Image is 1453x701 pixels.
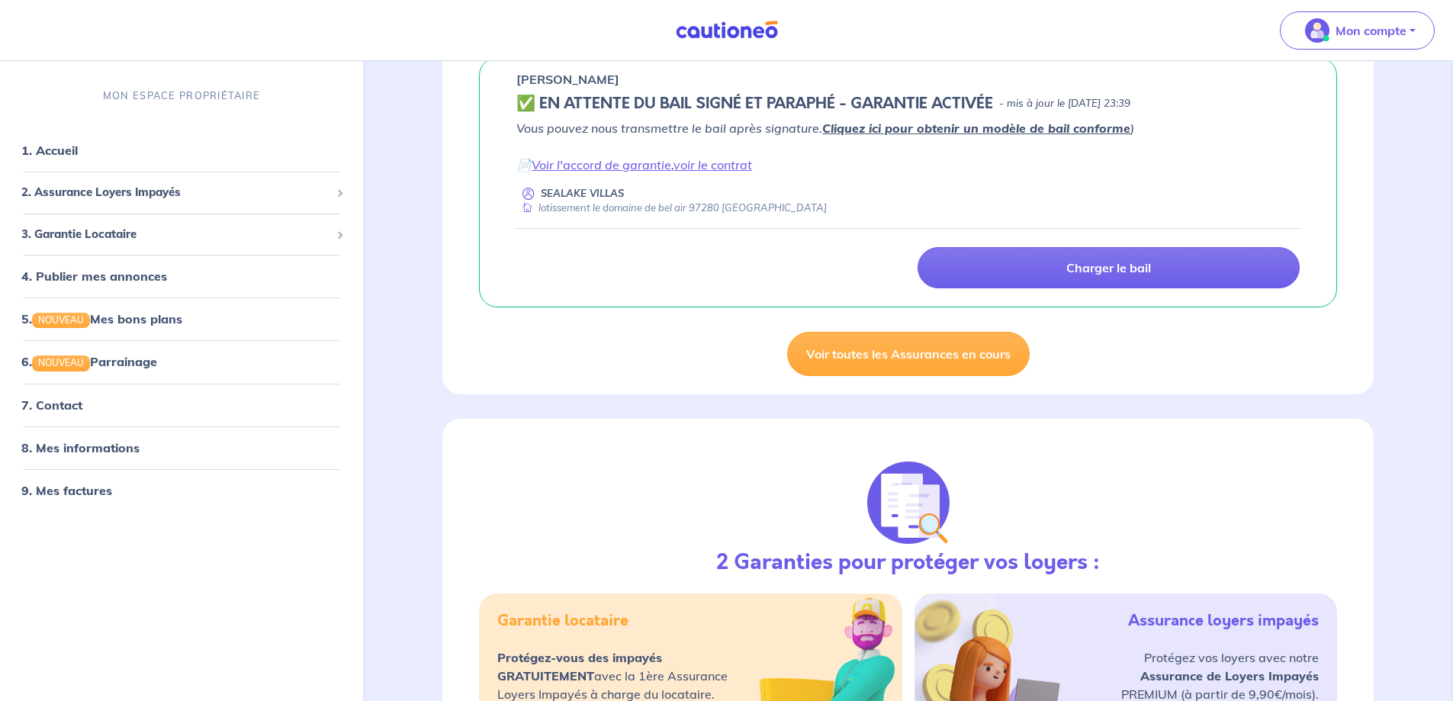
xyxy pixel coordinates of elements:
[670,21,784,40] img: Cautioneo
[21,397,82,412] a: 7. Contact
[6,261,357,291] div: 4. Publier mes annonces
[1066,260,1151,275] p: Charger le bail
[999,96,1130,111] p: - mis à jour le [DATE] 23:39
[541,186,624,201] p: SEALAKE VILLAS
[6,178,357,207] div: 2. Assurance Loyers Impayés
[1280,11,1435,50] button: illu_account_valid_menu.svgMon compte
[21,226,330,243] span: 3. Garantie Locataire
[6,474,357,505] div: 9. Mes factures
[516,70,619,88] p: [PERSON_NAME]
[6,389,357,420] div: 7. Contact
[516,121,1134,136] em: Vous pouvez nous transmettre le bail après signature. )
[532,157,671,172] a: Voir l'accord de garantie
[716,550,1100,576] h3: 2 Garanties pour protéger vos loyers :
[103,88,260,103] p: MON ESPACE PROPRIÉTAIRE
[1128,612,1319,630] h5: Assurance loyers impayés
[6,220,357,249] div: 3. Garantie Locataire
[21,184,330,201] span: 2. Assurance Loyers Impayés
[787,332,1030,376] a: Voir toutes les Assurances en cours
[6,304,357,334] div: 5.NOUVEAUMes bons plans
[21,311,182,326] a: 5.NOUVEAUMes bons plans
[1140,668,1319,683] strong: Assurance de Loyers Impayés
[6,135,357,166] div: 1. Accueil
[21,482,112,497] a: 9. Mes factures
[867,461,950,544] img: justif-loupe
[516,95,1300,113] div: state: CONTRACT-SIGNED, Context: IN-LANDLORD,IS-GL-CAUTION-IN-LANDLORD
[822,121,1130,136] a: Cliquez ici pour obtenir un modèle de bail conforme
[497,612,628,630] h5: Garantie locataire
[673,157,752,172] a: voir le contrat
[516,157,752,172] em: 📄 ,
[497,650,662,683] strong: Protégez-vous des impayés GRATUITEMENT
[918,247,1300,288] a: Charger le bail
[21,439,140,455] a: 8. Mes informations
[21,143,78,158] a: 1. Accueil
[1336,21,1406,40] p: Mon compte
[21,354,157,369] a: 6.NOUVEAUParrainage
[1305,18,1329,43] img: illu_account_valid_menu.svg
[21,269,167,284] a: 4. Publier mes annonces
[6,346,357,377] div: 6.NOUVEAUParrainage
[516,201,827,215] div: lotissement le domaine de bel air 97280 [GEOGRAPHIC_DATA]
[516,95,993,113] h5: ✅️️️ EN ATTENTE DU BAIL SIGNÉ ET PARAPHÉ - GARANTIE ACTIVÉE
[6,432,357,462] div: 8. Mes informations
